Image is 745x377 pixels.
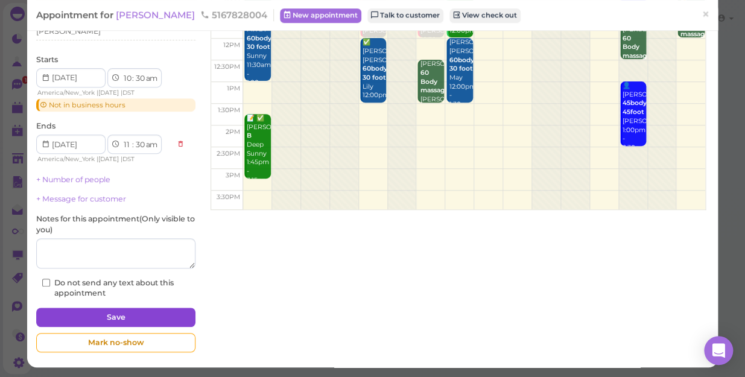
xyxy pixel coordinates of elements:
div: [PERSON_NAME] [PERSON_NAME] 12:30pm [419,60,444,113]
a: View check out [449,8,521,23]
span: 2pm [226,128,240,136]
div: Open Intercom Messenger [704,336,733,365]
a: [PERSON_NAME] [116,9,197,21]
span: 3:30pm [217,193,240,201]
b: 60 Body massage [420,69,448,94]
a: + Message for customer [36,194,126,203]
b: 45body 45foot [623,99,647,116]
div: [PERSON_NAME] [36,26,101,37]
a: + Number of people [36,175,110,184]
div: ✅ MITCY Sunny 11:30am - 1:00pm [246,16,271,87]
span: 1pm [227,84,240,92]
div: ✅ [PERSON_NAME] [PERSON_NAME] Lily 12:00pm - 1:30pm [362,38,387,118]
span: 12:30pm [214,63,240,71]
a: Talk to customer [367,8,443,23]
input: Do not send any text about this appointment [42,279,50,287]
div: 📝 ✅ [PERSON_NAME] Deep Sunny 1:45pm - 3:15pm [246,114,271,185]
span: 5167828004 [200,9,267,21]
b: 60 Body massage [623,34,651,60]
div: Not in business hours [36,98,195,112]
span: DST [122,89,135,97]
span: DST [122,155,135,163]
div: [PERSON_NAME] [PERSON_NAME] May 12:00pm - 1:30pm [448,38,473,109]
label: Starts [36,54,58,65]
b: 60body 30 foot [247,34,271,51]
span: America/New_York [37,155,95,163]
b: 60body 30 foot [449,56,474,73]
div: Appointment for [36,9,274,21]
div: Mark no-show [36,333,195,352]
b: B [247,131,252,139]
span: [DATE] [98,89,119,97]
label: Notes for this appointment ( Only visible to you ) [36,214,195,235]
a: × [694,1,717,29]
div: | | [36,154,171,165]
button: Save [36,308,195,327]
b: 60body 30 foot [363,65,387,81]
a: New appointment [280,8,361,23]
div: 👤[PERSON_NAME] [PERSON_NAME] 1:00pm - 2:30pm [622,81,647,153]
label: Ends [36,121,55,131]
span: 2:30pm [217,150,240,157]
span: 3pm [226,171,240,179]
label: Do not send any text about this appointment [42,277,189,299]
span: × [702,6,709,23]
span: America/New_York [37,89,95,97]
span: [DATE] [98,155,119,163]
div: | | [36,87,171,98]
span: 1:30pm [218,106,240,114]
span: 12pm [223,41,240,49]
